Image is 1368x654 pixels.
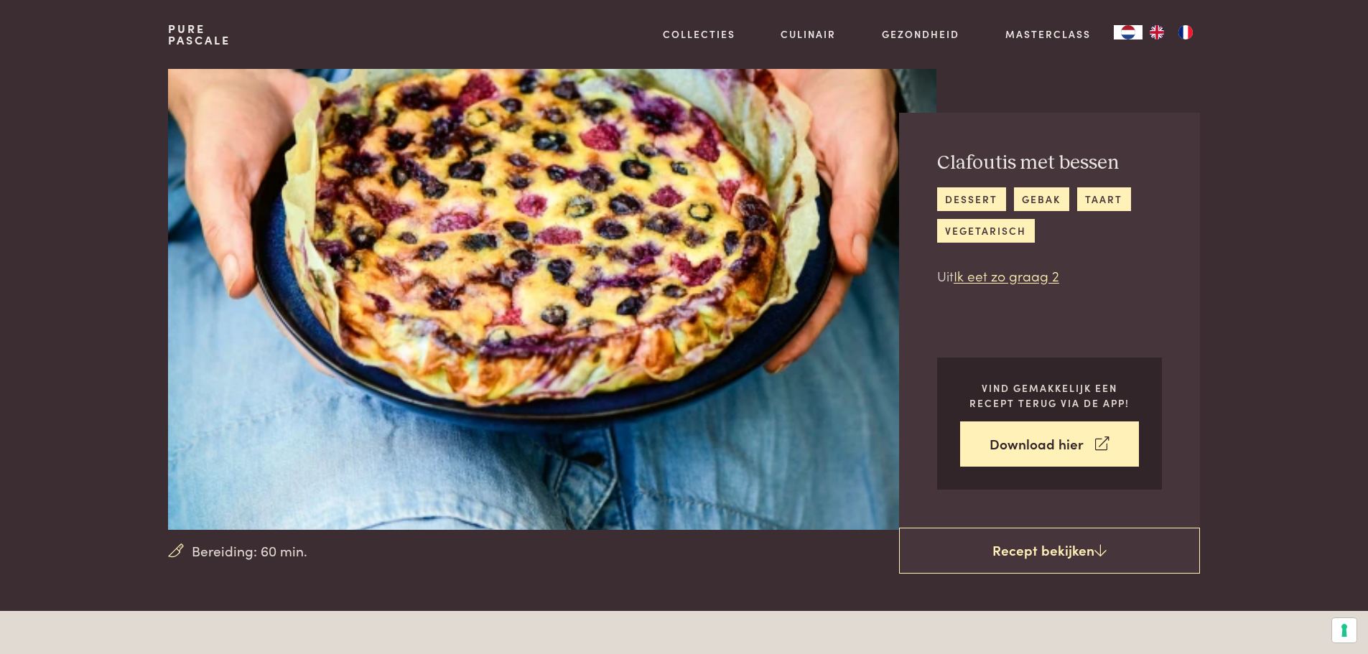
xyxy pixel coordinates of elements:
[882,27,959,42] a: Gezondheid
[1014,187,1069,211] a: gebak
[1114,25,1200,39] aside: Language selected: Nederlands
[168,23,231,46] a: PurePascale
[960,421,1139,467] a: Download hier
[937,219,1035,243] a: vegetarisch
[1171,25,1200,39] a: FR
[192,541,307,561] span: Bereiding: 60 min.
[1332,618,1357,643] button: Uw voorkeuren voor toestemming voor trackingtechnologieën
[168,69,936,530] img: Clafoutis met bessen
[1077,187,1131,211] a: taart
[1114,25,1143,39] a: NL
[1114,25,1143,39] div: Language
[899,528,1200,574] a: Recept bekijken
[937,266,1162,286] p: Uit
[1143,25,1171,39] a: EN
[663,27,735,42] a: Collecties
[937,187,1006,211] a: dessert
[954,266,1059,285] a: Ik eet zo graag 2
[781,27,836,42] a: Culinair
[1005,27,1091,42] a: Masterclass
[937,151,1162,176] h2: Clafoutis met bessen
[960,380,1139,410] p: Vind gemakkelijk een recept terug via de app!
[1143,25,1200,39] ul: Language list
